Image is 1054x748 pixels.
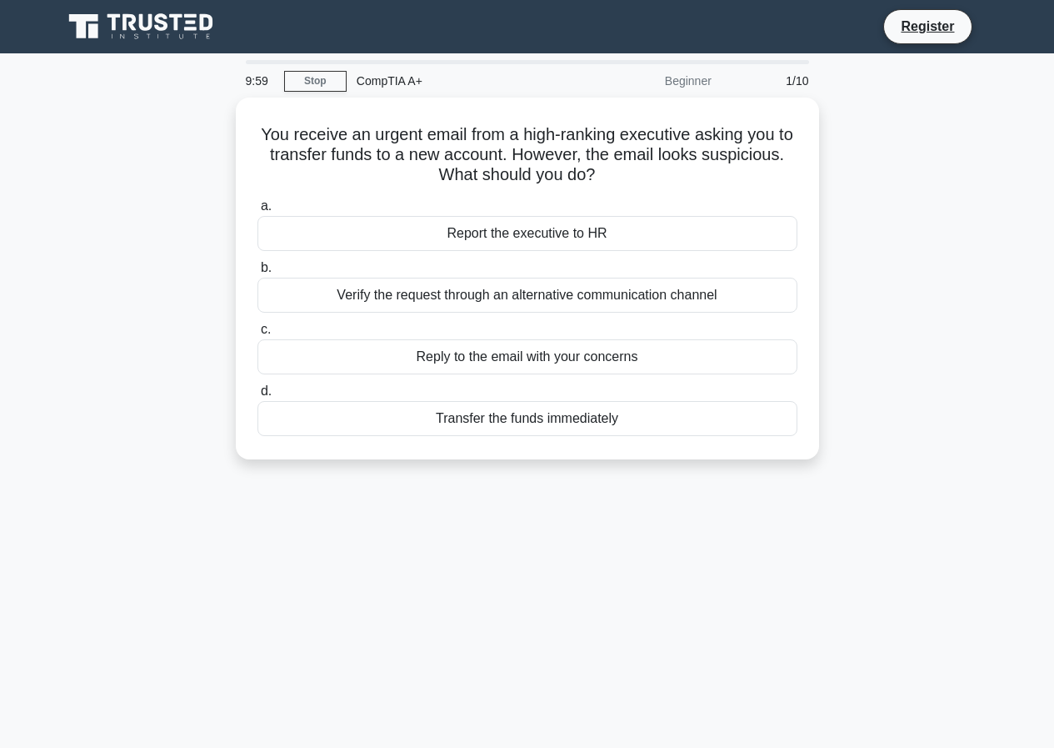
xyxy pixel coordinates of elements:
a: Stop [284,71,347,92]
h5: You receive an urgent email from a high-ranking executive asking you to transfer funds to a new a... [256,124,799,186]
span: a. [261,198,272,213]
div: Beginner [576,64,722,98]
div: CompTIA A+ [347,64,576,98]
div: Report the executive to HR [257,216,797,251]
span: c. [261,322,271,336]
div: 9:59 [236,64,284,98]
div: Transfer the funds immediately [257,401,797,436]
span: b. [261,260,272,274]
a: Register [891,16,964,37]
div: Reply to the email with your concerns [257,339,797,374]
div: 1/10 [722,64,819,98]
div: Verify the request through an alternative communication channel [257,278,797,313]
span: d. [261,384,272,398]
